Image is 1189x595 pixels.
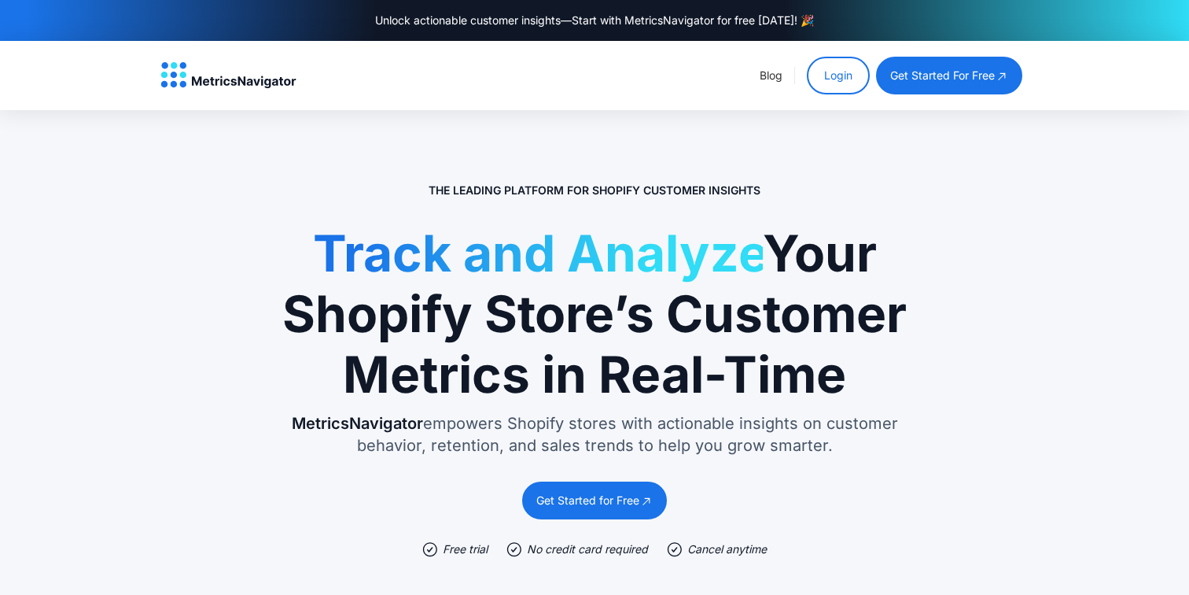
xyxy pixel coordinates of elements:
a: Login [807,57,870,94]
span: Track and Analyze [313,223,763,283]
a: Blog [760,68,782,82]
img: check [422,541,438,557]
a: Get Started for Free [522,482,667,519]
div: Unlock actionable customer insights—Start with MetricsNavigator for free [DATE]! 🎉 [375,13,814,28]
a: home [160,62,296,89]
img: open [640,494,653,508]
img: check [667,541,683,557]
div: Cancel anytime [687,541,767,557]
img: open [996,69,1008,83]
img: check [506,541,522,557]
div: No credit card required [527,541,648,557]
div: get started for free [890,68,995,83]
h1: Your Shopify Store’s Customer Metrics in Real-Time [280,224,909,405]
div: Free trial [443,541,488,557]
a: get started for free [876,57,1022,94]
span: MetricsNavigator [292,414,423,433]
p: The Leading Platform for Shopify Customer Insights [429,183,760,198]
img: MetricsNavigator [160,62,296,89]
p: empowers Shopify stores with actionable insights on customer behavior, retention, and sales trend... [280,412,909,456]
div: Get Started for Free [536,493,639,508]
